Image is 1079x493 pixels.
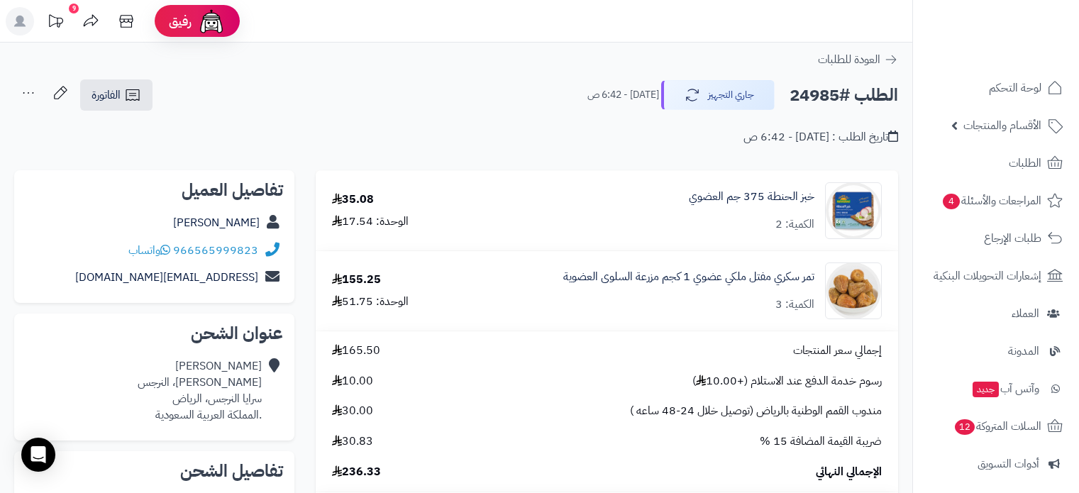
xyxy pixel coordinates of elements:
span: 4 [943,194,960,209]
span: الأقسام والمنتجات [963,116,1041,135]
a: المدونة [922,334,1070,368]
span: 10.00 [332,373,373,389]
span: المدونة [1008,341,1039,361]
div: Open Intercom Messenger [21,438,55,472]
a: إشعارات التحويلات البنكية [922,259,1070,293]
span: رسوم خدمة الدفع عند الاستلام (+10.00 ) [692,373,882,389]
span: 30.00 [332,403,373,419]
div: [PERSON_NAME] [PERSON_NAME]، النرجس سرايا النرجس، الرياض .المملكة العربية السعودية [138,358,262,423]
span: إجمالي سعر المنتجات [793,343,882,359]
span: لوحة التحكم [989,78,1041,98]
small: [DATE] - 6:42 ص [587,88,659,102]
img: ai-face.png [197,7,226,35]
a: تمر سكري مفتل ملكي عضوي 1 كجم مزرعة السلوى العضوية [563,269,814,285]
span: أدوات التسويق [978,454,1039,474]
a: الطلبات [922,146,1070,180]
h2: تفاصيل الشحن [26,462,283,480]
span: طلبات الإرجاع [984,228,1041,248]
span: 12 [955,419,975,435]
div: 9 [69,4,79,13]
div: تاريخ الطلب : [DATE] - 6:42 ص [743,129,898,145]
div: 35.08 [332,192,374,208]
span: رفيق [169,13,192,30]
span: 30.83 [332,433,373,450]
span: السلات المتروكة [953,416,1041,436]
span: الفاتورة [92,87,121,104]
a: لوحة التحكم [922,71,1070,105]
a: 966565999823 [173,242,258,259]
div: 155.25 [332,272,381,288]
a: العملاء [922,297,1070,331]
a: العودة للطلبات [818,51,898,68]
a: أدوات التسويق [922,447,1070,481]
span: ضريبة القيمة المضافة 15 % [760,433,882,450]
span: مندوب القمم الوطنية بالرياض (توصيل خلال 24-48 ساعه ) [630,403,882,419]
span: 165.50 [332,343,380,359]
span: جديد [973,382,999,397]
a: واتساب [128,242,170,259]
a: [EMAIL_ADDRESS][DOMAIN_NAME] [75,269,258,286]
span: الإجمالي النهائي [816,464,882,480]
span: العملاء [1012,304,1039,323]
a: السلات المتروكة12 [922,409,1070,443]
button: جاري التجهيز [661,80,775,110]
h2: تفاصيل العميل [26,182,283,199]
a: الفاتورة [80,79,153,111]
span: إشعارات التحويلات البنكية [934,266,1041,286]
div: الوحدة: 51.75 [332,294,409,310]
h2: عنوان الشحن [26,325,283,342]
div: الكمية: 2 [775,216,814,233]
span: وآتس آب [971,379,1039,399]
span: المراجعات والأسئلة [941,191,1041,211]
a: وآتس آبجديد [922,372,1070,406]
span: العودة للطلبات [818,51,880,68]
img: 1671472386-spelt_bread-90x90.jpg [826,182,881,239]
div: الوحدة: 17.54 [332,214,409,230]
img: 1755303120-1a5adedf-2eea-4472-b547-9b431bd527ac-90x90.jpeg [826,262,881,319]
a: طلبات الإرجاع [922,221,1070,255]
a: خبز الحنطة 375 جم العضوي [689,189,814,205]
div: الكمية: 3 [775,297,814,313]
span: 236.33 [332,464,381,480]
h2: الطلب #24985 [790,81,898,110]
span: الطلبات [1009,153,1041,173]
a: [PERSON_NAME] [173,214,260,231]
a: تحديثات المنصة [38,7,73,39]
img: logo-2.png [983,40,1066,70]
a: المراجعات والأسئلة4 [922,184,1070,218]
